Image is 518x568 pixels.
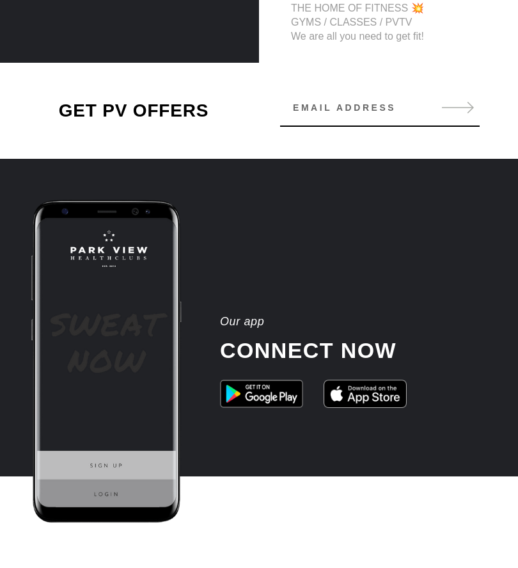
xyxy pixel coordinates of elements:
[220,314,505,329] p: Our app
[291,1,486,44] p: THE HOME OF FITNESS 💥 GYMS / CLASSES / PVTV We are all you need to get fit!
[280,95,480,120] input: Email address
[13,98,255,124] h2: GET PV OFFERS
[324,380,407,408] img: app-store.png
[220,380,303,408] img: google-play.png
[220,338,450,362] h2: CONNECT NOW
